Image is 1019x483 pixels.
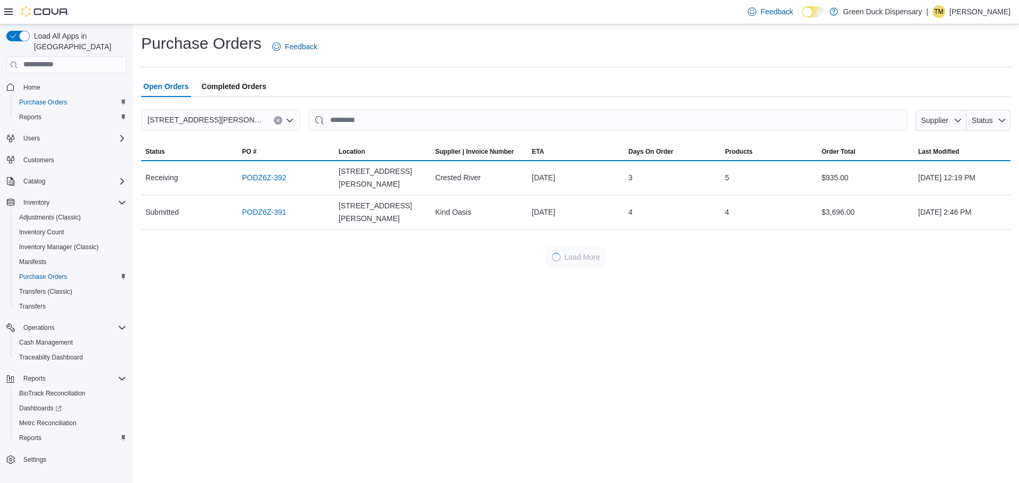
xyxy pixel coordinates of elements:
[285,41,317,52] span: Feedback
[23,323,55,332] span: Operations
[19,113,41,121] span: Reports
[949,5,1011,18] p: [PERSON_NAME]
[15,96,126,109] span: Purchase Orders
[15,111,126,124] span: Reports
[628,171,633,184] span: 3
[19,132,126,145] span: Users
[23,156,54,164] span: Customers
[11,269,131,284] button: Purchase Orders
[11,240,131,254] button: Inventory Manager (Classic)
[546,247,607,268] button: LoadingLoad More
[721,143,817,160] button: Products
[15,211,126,224] span: Adjustments (Classic)
[145,147,165,156] span: Status
[2,371,131,386] button: Reports
[15,300,50,313] a: Transfers
[431,201,528,223] div: Kind Oasis
[19,273,67,281] span: Purchase Orders
[914,143,1011,160] button: Last Modified
[19,258,46,266] span: Manifests
[339,199,427,225] span: [STREET_ADDRESS][PERSON_NAME]
[932,5,945,18] div: Thomas Mungovan
[15,241,126,253] span: Inventory Manager (Classic)
[11,254,131,269] button: Manifests
[725,206,729,218] span: 4
[334,143,431,160] button: Location
[11,95,131,110] button: Purchase Orders
[309,110,907,131] input: This is a search bar. After typing your query, hit enter to filter the results lower in the page.
[817,143,914,160] button: Order Total
[761,6,793,17] span: Feedback
[918,147,959,156] span: Last Modified
[19,353,83,362] span: Traceabilty Dashboard
[23,134,40,143] span: Users
[15,256,50,268] a: Manifests
[19,434,41,442] span: Reports
[141,143,238,160] button: Status
[19,372,126,385] span: Reports
[15,211,85,224] a: Adjustments (Classic)
[339,147,365,156] span: Location
[431,167,528,188] div: Crested River
[19,243,99,251] span: Inventory Manager (Classic)
[628,206,633,218] span: 4
[2,80,131,95] button: Home
[2,152,131,168] button: Customers
[15,387,126,400] span: BioTrack Reconciliation
[532,147,544,156] span: ETA
[19,287,72,296] span: Transfers (Classic)
[15,226,68,239] a: Inventory Count
[238,143,334,160] button: PO #
[15,270,126,283] span: Purchase Orders
[143,76,189,97] span: Open Orders
[2,131,131,146] button: Users
[202,76,266,97] span: Completed Orders
[11,284,131,299] button: Transfers (Classic)
[15,300,126,313] span: Transfers
[268,36,322,57] a: Feedback
[19,228,64,236] span: Inventory Count
[15,241,103,253] a: Inventory Manager (Classic)
[725,171,729,184] span: 5
[30,31,126,52] span: Load All Apps in [GEOGRAPHIC_DATA]
[15,432,126,444] span: Reports
[19,153,126,166] span: Customers
[15,417,126,429] span: Metrc Reconciliation
[914,201,1011,223] div: [DATE] 2:46 PM
[435,147,514,156] span: Supplier | Invoice Number
[15,351,87,364] a: Traceabilty Dashboard
[145,206,179,218] span: Submitted
[934,5,943,18] span: TM
[15,226,126,239] span: Inventory Count
[15,351,126,364] span: Traceabilty Dashboard
[23,83,40,92] span: Home
[528,201,624,223] div: [DATE]
[2,195,131,210] button: Inventory
[19,154,58,166] a: Customers
[19,196,126,209] span: Inventory
[916,110,966,131] button: Supplier
[15,417,81,429] a: Metrc Reconciliation
[15,256,126,268] span: Manifests
[926,5,928,18] p: |
[11,110,131,125] button: Reports
[242,171,286,184] a: PODZ6Z-392
[23,177,45,186] span: Catalog
[15,270,72,283] a: Purchase Orders
[242,206,286,218] a: PODZ6Z-391
[817,201,914,223] div: $3,696.00
[744,1,797,22] a: Feedback
[2,174,131,189] button: Catalog
[914,167,1011,188] div: [DATE] 12:19 PM
[19,81,45,94] a: Home
[972,116,993,125] span: Status
[565,252,600,262] span: Load More
[19,81,126,94] span: Home
[145,171,178,184] span: Receiving
[15,402,66,415] a: Dashboards
[431,143,528,160] button: Supplier | Invoice Number
[822,147,856,156] span: Order Total
[628,147,673,156] span: Days On Order
[19,98,67,107] span: Purchase Orders
[19,302,46,311] span: Transfers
